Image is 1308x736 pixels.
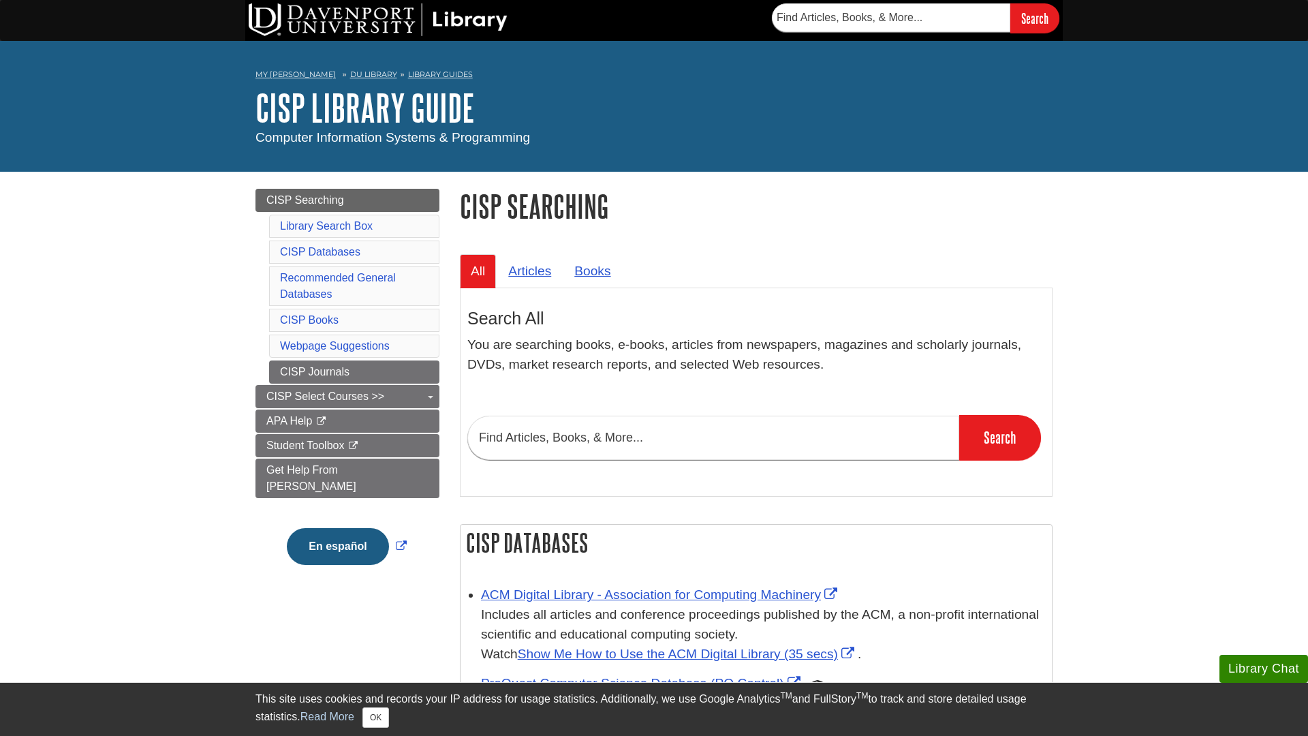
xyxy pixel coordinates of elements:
button: Close [362,707,389,728]
i: This link opens in a new window [347,442,359,450]
a: All [460,254,496,288]
a: Read More [300,711,354,722]
nav: breadcrumb [255,65,1053,87]
i: This link opens in a new window [315,417,327,426]
span: CISP Select Courses >> [266,390,384,402]
input: Search [959,415,1041,460]
a: Recommended General Databases [280,272,396,300]
input: Find Articles, Books, & More... [467,416,959,460]
div: This site uses cookies and records your IP address for usage statistics. Additionally, we use Goo... [255,691,1053,728]
p: You are searching books, e-books, articles from newspapers, magazines and scholarly journals, DVD... [467,335,1045,375]
a: Get Help From [PERSON_NAME] [255,459,439,498]
h2: CISP Databases [461,525,1052,561]
a: CISP Searching [255,189,439,212]
h1: CISP Searching [460,189,1053,224]
span: APA Help [266,415,312,427]
sup: TM [856,691,868,701]
a: DU Library [350,70,397,79]
input: Find Articles, Books, & More... [772,3,1010,32]
a: Library Search Box [280,220,373,232]
form: Searches DU Library's articles, books, and more [772,3,1059,33]
a: Link opens in new window [481,676,804,690]
a: CISP Databases [280,246,360,258]
span: Computer Information Systems & Programming [255,130,530,144]
div: Guide Page Menu [255,189,439,588]
p: Includes all articles and conference proceedings published by the ACM, a non-profit international... [481,605,1045,664]
a: CISP Books [280,314,339,326]
a: CISP Select Courses >> [255,385,439,408]
sup: TM [780,691,792,701]
a: Link opens in new window [518,647,858,661]
button: Library Chat [1219,655,1308,683]
a: Articles [497,254,562,288]
input: Search [1010,3,1059,33]
a: Webpage Suggestions [280,340,390,352]
a: APA Help [255,410,439,433]
a: Link opens in new window [481,587,841,602]
a: Student Toolbox [255,434,439,457]
a: CISP Journals [269,361,439,384]
button: En español [287,528,388,565]
span: CISP Searching [266,194,344,206]
h3: Search All [467,309,1045,328]
img: DU Library [249,3,508,36]
span: Get Help From [PERSON_NAME] [266,464,356,492]
a: CISP Library Guide [255,87,475,129]
a: Link opens in new window [283,540,409,552]
img: Scholarly or Peer Reviewed [812,678,823,689]
a: Books [563,254,621,288]
a: Library Guides [408,70,473,79]
span: Student Toolbox [266,440,344,451]
a: My [PERSON_NAME] [255,69,336,80]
